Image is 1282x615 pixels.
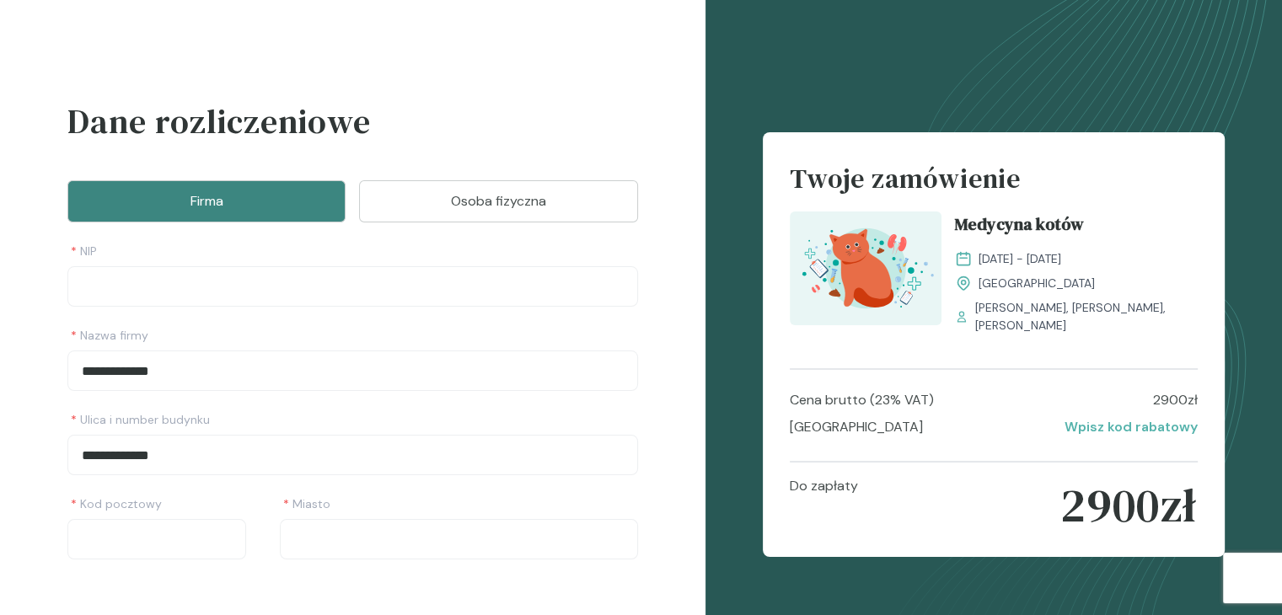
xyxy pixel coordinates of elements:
[790,476,858,535] p: Do zapłaty
[955,211,1198,243] a: Medycyna kotów
[67,266,638,307] input: NIP
[979,250,1061,268] span: [DATE] - [DATE]
[67,350,638,391] input: Nazwa firmy
[380,191,616,211] p: Osoba fizyczna
[979,275,1095,292] span: [GEOGRAPHIC_DATA]
[71,411,210,428] span: Ulica i number budynku
[955,211,1084,243] span: Medycyna kotów
[1060,476,1197,535] p: 2900 zł
[790,417,923,437] p: [GEOGRAPHIC_DATA]
[359,180,637,222] button: Osoba fizyczna
[283,495,330,512] span: Miasto
[790,159,1198,211] h4: Twoje zamówienie
[67,519,246,559] input: Kod pocztowy
[280,519,637,559] input: Miasto
[67,96,638,167] h3: Dane rozliczeniowe
[67,435,638,475] input: Ulica i number budynku
[71,243,97,259] span: NIP
[790,390,934,410] p: Cena brutto (23% VAT)
[1153,390,1198,410] p: 2900 zł
[67,180,346,222] button: Firma
[1065,417,1198,437] p: Wpisz kod rabatowy
[71,495,162,512] span: Kod pocztowy
[89,191,325,211] p: Firma
[975,299,1198,334] span: [PERSON_NAME], [PERSON_NAME], [PERSON_NAME]
[790,211,941,325] img: aHfQZEMqNJQqH-e8_MedKot_T.svg
[71,327,148,344] span: Nazwa firmy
